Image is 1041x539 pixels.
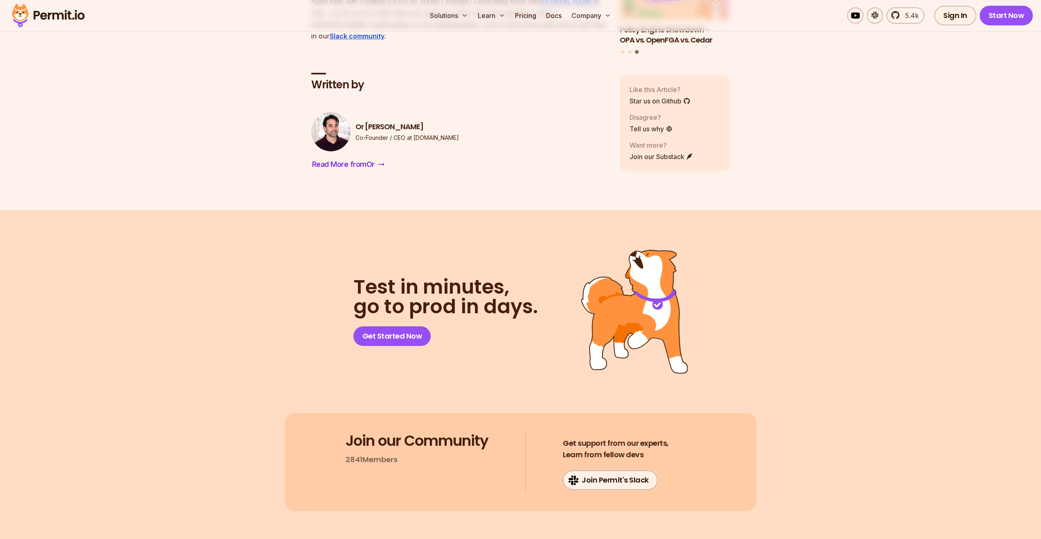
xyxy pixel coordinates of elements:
a: Get Started Now [353,326,431,346]
span: Read More from Or [312,159,375,170]
a: Docs [543,7,565,24]
p: Like this Article? [630,84,690,94]
h2: Written by [311,78,607,92]
p: 2841 Members [346,454,398,465]
a: Read More fromOr [311,158,385,171]
p: Want more? [630,140,693,150]
a: Slack community [330,32,384,40]
a: Star us on Github [630,96,690,106]
button: Company [568,7,614,24]
button: Go to slide 2 [628,50,632,54]
button: Go to slide 1 [621,50,624,54]
a: Join our Substack [630,151,693,161]
p: Co-Founder / CEO at [DOMAIN_NAME] [355,134,459,142]
img: Permit logo [8,2,88,29]
a: 5.4k [886,7,924,24]
h3: Or [PERSON_NAME] [355,122,459,132]
h3: Join our Community [346,433,488,449]
h3: Policy Engine Showdown - OPA vs. OpenFGA vs. Cedar [620,25,730,45]
a: Pricing [512,7,540,24]
p: Disagree? [630,112,673,122]
span: Get support from our experts, [563,438,669,449]
a: Start Now [980,6,1033,25]
a: Sign In [934,6,976,25]
h2: go to prod in days. [353,277,538,317]
a: Join Permit's Slack [563,470,658,490]
button: Solutions [427,7,471,24]
span: Test in minutes, [353,277,538,297]
button: Go to slide 3 [635,50,639,54]
button: Learn [474,7,508,24]
h4: Learn from fellow devs [563,438,669,460]
img: Or Weis [311,112,351,151]
span: 5.4k [900,11,919,20]
a: Tell us why [630,124,673,133]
